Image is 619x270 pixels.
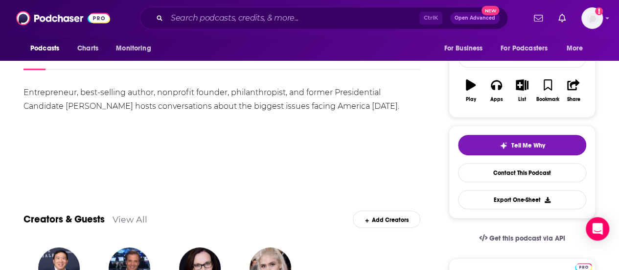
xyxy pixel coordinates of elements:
button: open menu [437,39,495,58]
div: Play [466,97,476,102]
span: Get this podcast via API [489,234,565,243]
div: List [518,97,526,102]
span: For Business [444,42,482,55]
button: Export One-Sheet [458,190,586,209]
span: Podcasts [30,42,59,55]
div: Apps [490,97,503,102]
button: open menu [109,39,163,58]
img: User Profile [581,7,603,29]
span: For Podcasters [501,42,548,55]
img: tell me why sparkle [500,142,507,149]
a: Charts [71,39,104,58]
div: Share [567,97,580,102]
button: Open AdvancedNew [450,12,500,24]
span: More [567,42,583,55]
button: Bookmark [535,73,560,108]
div: Entrepreneur, best-selling author, nonprofit founder, philanthropist, and former Presidential Can... [23,86,420,113]
button: Share [561,73,586,108]
a: Show notifications dropdown [554,10,570,26]
div: Open Intercom Messenger [586,217,609,241]
span: Tell Me Why [511,142,545,149]
img: Podchaser - Follow, Share and Rate Podcasts [16,9,110,27]
span: Open Advanced [455,16,495,21]
button: open menu [560,39,596,58]
button: tell me why sparkleTell Me Why [458,135,586,155]
span: Monitoring [116,42,151,55]
input: Search podcasts, credits, & more... [167,10,419,26]
span: Charts [77,42,98,55]
div: Add Creators [353,211,420,228]
button: open menu [494,39,562,58]
a: Creators & Guests [23,213,105,225]
button: Show profile menu [581,7,603,29]
a: Get this podcast via API [471,226,573,250]
span: Logged in as calellac [581,7,603,29]
a: View All [113,214,147,224]
div: Bookmark [536,97,559,102]
button: Apps [483,73,509,108]
span: Ctrl K [419,12,442,25]
svg: Add a profile image [595,7,603,15]
a: Contact This Podcast [458,163,586,182]
button: open menu [23,39,72,58]
div: Search podcasts, credits, & more... [140,7,508,29]
a: Show notifications dropdown [530,10,547,26]
button: List [509,73,535,108]
span: New [481,6,499,15]
button: Play [458,73,483,108]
